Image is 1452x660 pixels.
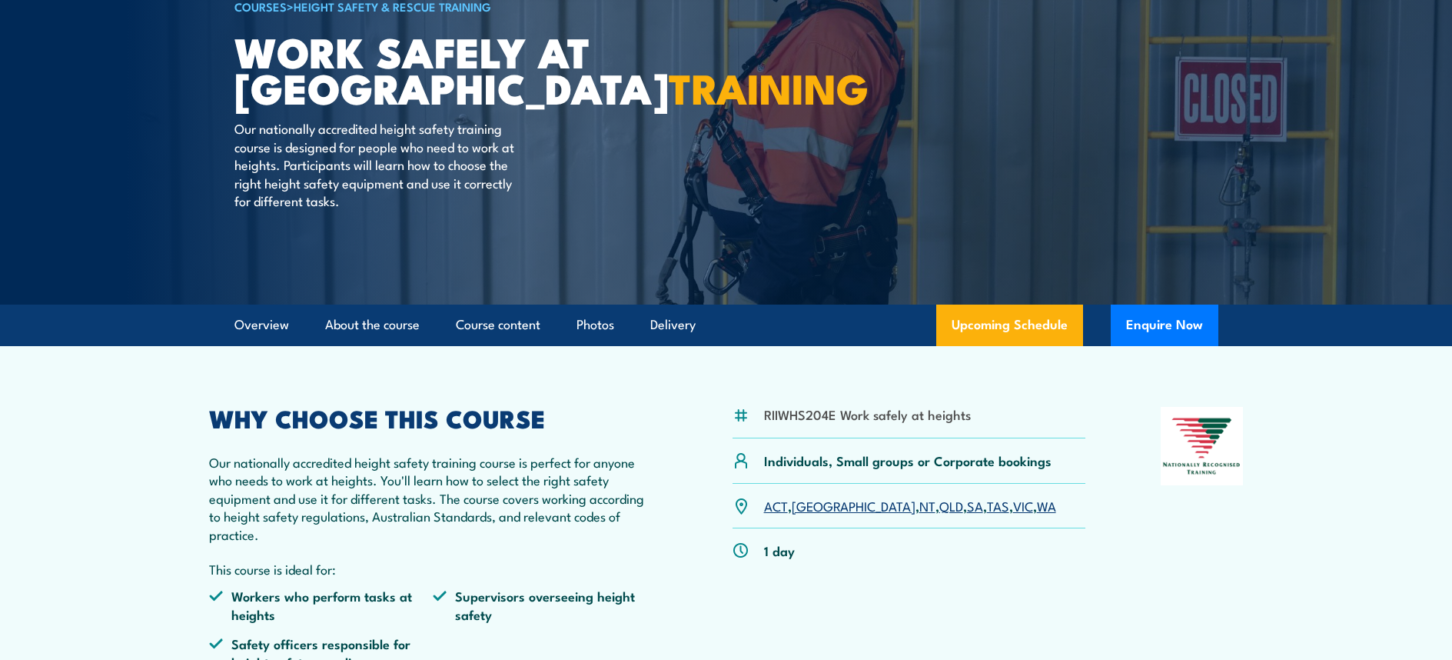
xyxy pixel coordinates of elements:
[234,305,289,345] a: Overview
[967,496,983,515] a: SA
[234,119,515,209] p: Our nationally accredited height safety training course is designed for people who need to work a...
[764,405,971,423] li: RIIWHS204E Work safely at heights
[650,305,696,345] a: Delivery
[764,496,788,515] a: ACT
[987,496,1009,515] a: TAS
[764,542,795,559] p: 1 day
[764,497,1056,515] p: , , , , , , ,
[919,496,935,515] a: NT
[456,305,540,345] a: Course content
[1013,496,1033,515] a: VIC
[576,305,614,345] a: Photos
[1161,407,1244,485] img: Nationally Recognised Training logo.
[209,453,658,543] p: Our nationally accredited height safety training course is perfect for anyone who needs to work a...
[234,33,614,105] h1: Work Safely at [GEOGRAPHIC_DATA]
[764,452,1052,469] p: Individuals, Small groups or Corporate bookings
[209,587,434,623] li: Workers who perform tasks at heights
[792,496,915,515] a: [GEOGRAPHIC_DATA]
[1037,496,1056,515] a: WA
[433,587,657,623] li: Supervisors overseeing height safety
[939,496,963,515] a: QLD
[669,55,869,118] strong: TRAINING
[325,305,420,345] a: About the course
[209,407,658,428] h2: WHY CHOOSE THIS COURSE
[1111,305,1218,346] button: Enquire Now
[936,305,1083,346] a: Upcoming Schedule
[209,560,658,578] p: This course is ideal for:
